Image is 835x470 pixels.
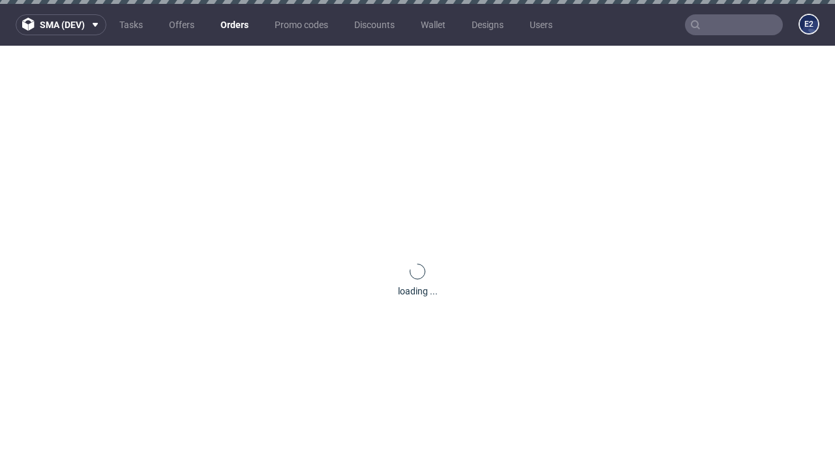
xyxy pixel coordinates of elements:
a: Orders [213,14,256,35]
a: Offers [161,14,202,35]
button: sma (dev) [16,14,106,35]
a: Discounts [346,14,402,35]
a: Wallet [413,14,453,35]
div: loading ... [398,285,438,298]
a: Tasks [112,14,151,35]
a: Designs [464,14,511,35]
figcaption: e2 [800,15,818,33]
span: sma (dev) [40,20,85,29]
a: Promo codes [267,14,336,35]
a: Users [522,14,560,35]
